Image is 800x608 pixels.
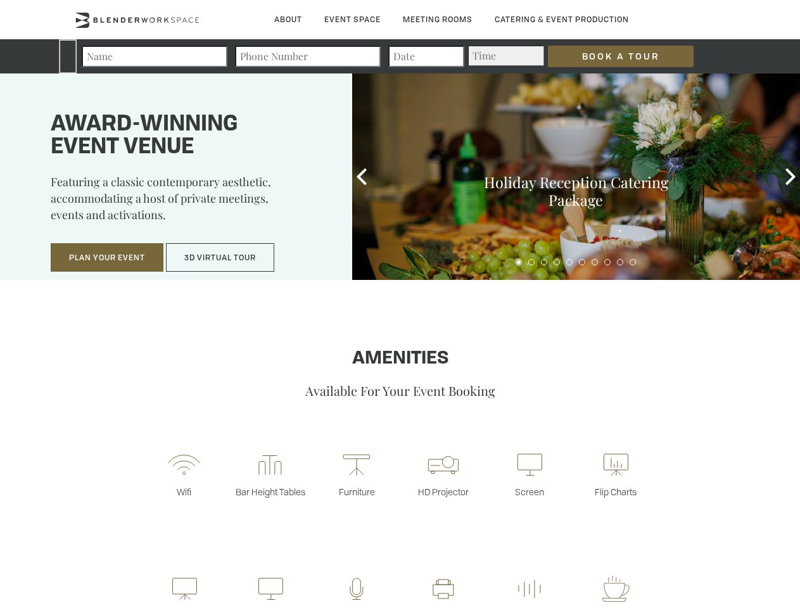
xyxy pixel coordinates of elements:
h1: Amenities [40,349,760,369]
input: Phone Number [235,46,381,67]
button: Plan Your Event [51,243,163,272]
p: Flip Charts [573,486,659,498]
input: Book a Tour [548,46,694,67]
h1: Award-winning event venue [51,113,321,159]
p: Featuring a classic contemporary aesthetic, accommodating a host of private meetings, events and ... [51,174,321,232]
p: HD Projector [400,486,486,498]
p: Screen [486,486,573,498]
input: Name [82,46,227,67]
a: Holiday Reception Catering Package [484,172,668,210]
input: Date [388,46,464,67]
p: Available For Your Event Booking [40,382,760,399]
p: Bar Height Tables [227,486,314,498]
p: Wifi [141,486,227,498]
button: 3D Virtual Tour [166,243,274,272]
p: Furniture [314,486,400,498]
